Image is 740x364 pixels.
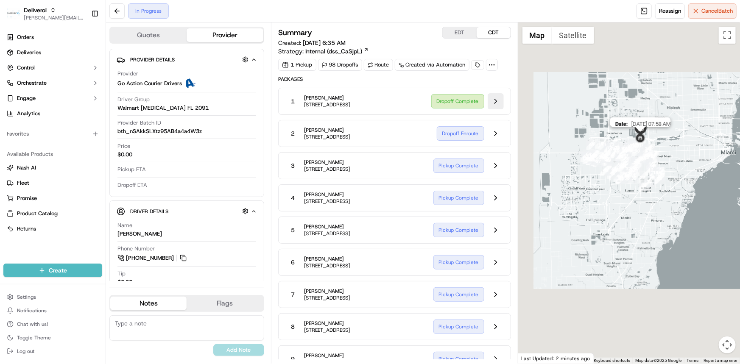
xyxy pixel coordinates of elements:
[3,3,88,24] button: DeliverolDeliverol[PERSON_NAME][EMAIL_ADDRESS][PERSON_NAME][DOMAIN_NAME]
[117,253,188,263] a: [PHONE_NUMBER]
[704,358,737,363] a: Report a map error
[24,6,47,14] button: Deliverol
[638,153,649,164] div: 25
[17,94,36,102] span: Engage
[631,157,642,168] div: 29
[84,210,103,217] span: Pylon
[719,336,736,353] button: Map camera controls
[601,164,612,175] div: 47
[22,55,153,64] input: Got a question? Start typing here...
[395,59,469,71] a: Created via Automation
[617,161,628,172] div: 83
[17,79,47,87] span: Orchestrate
[7,8,20,19] img: Deliverol
[119,131,136,138] span: [DATE]
[653,169,664,180] div: 15
[278,59,316,71] div: 1 Pickup
[611,147,622,158] div: 79
[659,7,681,15] span: Reassign
[581,151,592,162] div: 63
[620,158,631,169] div: 85
[304,166,351,172] span: [STREET_ADDRESS]
[601,153,612,164] div: 51
[185,78,195,89] img: ActionCourier.png
[26,131,112,138] span: [PERSON_NAME].[PERSON_NAME]
[24,14,84,21] span: [PERSON_NAME][EMAIL_ADDRESS][PERSON_NAME][DOMAIN_NAME]
[114,154,117,161] span: •
[583,153,594,164] div: 62
[3,161,102,175] button: Nash AI
[17,33,34,41] span: Orders
[26,154,112,161] span: [PERSON_NAME].[PERSON_NAME]
[719,27,736,44] button: Toggle fullscreen view
[304,223,351,230] span: [PERSON_NAME]
[117,53,257,67] button: Provider Details
[594,358,630,364] button: Keyboard shortcuts
[3,107,102,120] a: Analytics
[3,127,102,141] div: Favorites
[110,297,187,310] button: Notes
[117,96,150,103] span: Driver Group
[612,144,623,156] div: 78
[616,150,627,161] div: 81
[687,358,698,363] a: Terms (opens in new tab)
[477,27,511,38] button: CDT
[612,143,623,154] div: 77
[3,46,102,59] a: Deliveries
[17,210,58,217] span: Product Catalog
[131,108,154,119] button: See all
[305,47,369,56] a: Internal (dss_CaSjpL)
[644,144,655,155] div: 5
[305,47,363,56] span: Internal (dss_CaSjpL)
[599,152,610,163] div: 56
[38,89,117,96] div: We're available if you need us!
[615,121,628,127] span: Date :
[598,150,609,161] div: 54
[614,171,625,182] div: 42
[8,123,22,137] img: dayle.kruger
[604,142,615,153] div: 72
[614,159,626,170] div: 82
[621,153,632,164] div: 86
[291,97,295,106] span: 1
[187,297,263,310] button: Flags
[291,161,295,170] span: 3
[639,180,650,191] div: 21
[650,167,661,178] div: 14
[632,145,643,156] div: 90
[587,150,598,161] div: 66
[80,189,136,198] span: API Documentation
[701,7,733,15] span: Cancel Batch
[603,155,614,166] div: 49
[654,173,665,184] div: 19
[304,94,351,101] span: [PERSON_NAME]
[3,318,102,330] button: Chat with us!
[618,161,629,172] div: 84
[304,256,351,262] span: [PERSON_NAME]
[126,254,174,262] span: [PHONE_NUMBER]
[8,190,15,197] div: 📗
[304,230,351,237] span: [STREET_ADDRESS]
[552,27,594,44] button: Show satellite imagery
[291,290,295,299] span: 7
[304,101,351,108] span: [STREET_ADDRESS]
[589,150,600,161] div: 68
[117,270,126,278] span: Tip
[8,8,25,25] img: Nash
[607,168,618,179] div: 45
[631,121,671,127] span: [DATE] 07:58 AM
[303,39,346,47] span: [DATE] 6:35 AM
[187,28,263,42] button: Provider
[653,167,665,178] div: 16
[3,207,102,220] button: Product Catalog
[627,164,638,175] div: 33
[117,278,132,286] div: $0.00
[619,143,630,154] div: 93
[627,162,638,173] div: 31
[117,245,155,253] span: Phone Number
[364,59,393,71] a: Route
[117,204,257,218] button: Driver Details
[304,191,351,198] span: [PERSON_NAME]
[586,154,597,165] div: 61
